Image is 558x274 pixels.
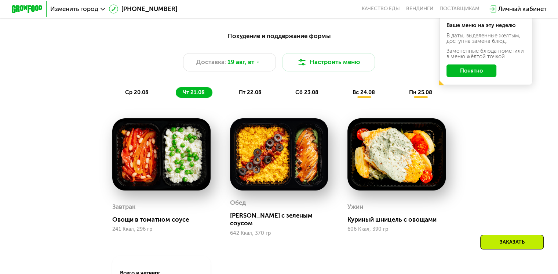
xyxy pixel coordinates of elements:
[112,201,135,213] div: Завтрак
[440,6,479,12] div: поставщикам
[362,6,400,12] a: Качество еды
[446,23,526,28] div: Ваше меню на эту неделю
[347,226,446,232] div: 606 Ккал, 390 гр
[230,197,246,209] div: Обед
[446,33,526,44] div: В даты, выделенные желтым, доступна замена блюд.
[295,89,318,96] span: сб 23.08
[347,216,452,223] div: Куриный шницель с овощами
[183,89,205,96] span: чт 21.08
[112,226,211,232] div: 241 Ккал, 296 гр
[227,58,254,67] span: 19 авг, вт
[446,64,496,77] button: Понятно
[480,235,544,249] div: Заказать
[50,6,98,12] span: Изменить город
[406,6,433,12] a: Вендинги
[230,212,334,227] div: [PERSON_NAME] с зеленым соусом
[125,89,149,96] span: ср 20.08
[50,31,508,41] div: Похудение и поддержание формы
[353,89,375,96] span: вс 24.08
[112,216,216,223] div: Овощи в томатном соусе
[446,48,526,59] div: Заменённые блюда пометили в меню жёлтой точкой.
[109,4,177,14] a: [PHONE_NUMBER]
[409,89,432,96] span: пн 25.08
[498,4,546,14] div: Личный кабинет
[196,58,226,67] span: Доставка:
[239,89,262,96] span: пт 22.08
[347,201,363,213] div: Ужин
[230,230,328,236] div: 642 Ккал, 370 гр
[282,53,375,72] button: Настроить меню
